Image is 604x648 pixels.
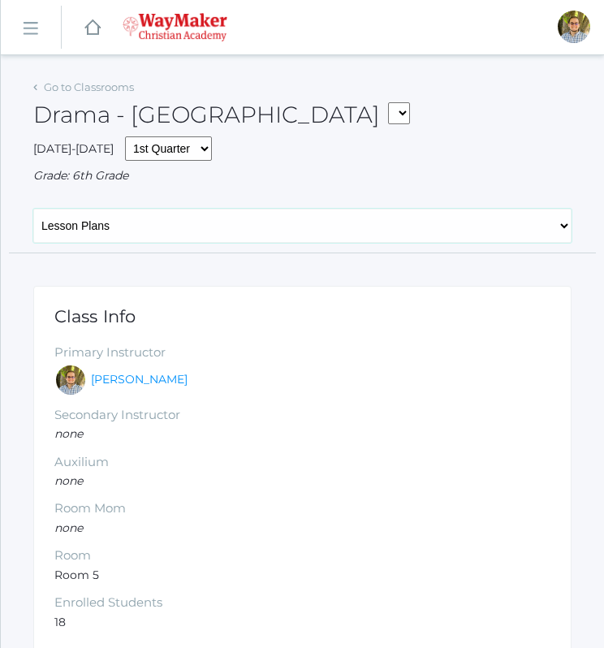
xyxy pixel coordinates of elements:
[54,521,83,535] em: none
[54,408,550,422] h5: Secondary Instructor
[54,364,87,396] div: Kylen Braileanu
[33,141,114,156] span: [DATE]-[DATE]
[54,307,550,326] h1: Class Info
[54,596,550,610] h5: Enrolled Students
[123,13,227,41] img: 4_waymaker-logo-stack-white.png
[54,614,550,631] li: 18
[54,473,83,488] em: none
[54,549,550,563] h5: Room
[54,346,550,360] h5: Primary Instructor
[44,80,134,93] a: Go to Classrooms
[33,167,572,184] div: Grade: 6th Grade
[558,11,590,43] div: Kylen Braileanu
[91,371,188,388] a: [PERSON_NAME]
[54,456,550,469] h5: Auxilium
[54,426,83,441] em: none
[33,102,410,128] h2: Drama - [GEOGRAPHIC_DATA]
[54,502,550,516] h5: Room Mom
[54,307,550,631] div: Room 5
